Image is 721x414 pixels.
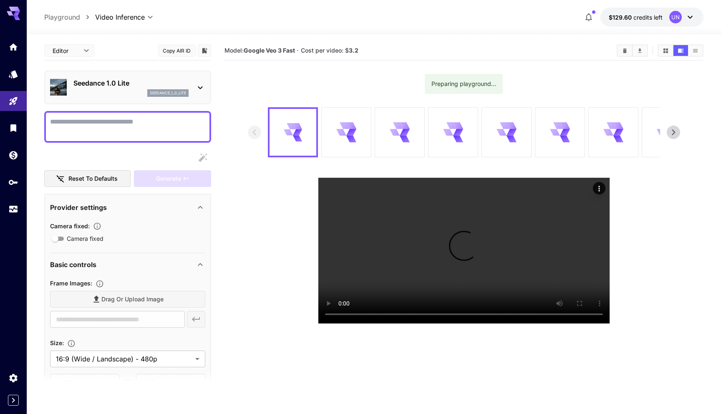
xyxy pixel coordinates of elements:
a: Playground [44,12,80,22]
button: Show videos in grid view [658,45,673,56]
div: $129.60272 [609,13,663,22]
p: Provider settings [50,202,107,212]
span: Editor [53,46,78,55]
div: Clear videosDownload All [617,44,648,57]
span: Cost per video: $ [301,47,358,54]
div: Basic controls [50,255,205,275]
button: Show videos in video view [673,45,688,56]
span: Video Inference [95,12,145,22]
div: Provider settings [50,197,205,217]
nav: breadcrumb [44,12,95,22]
b: Google Veo 3 Fast [244,47,295,54]
b: 3.2 [349,47,358,54]
div: Playground [8,96,18,106]
span: Frame Images : [50,280,92,287]
div: Usage [8,204,18,215]
span: Camera fixed [67,234,103,243]
div: Models [8,69,18,79]
button: Adjust the dimensions of the generated image by specifying its width and height in pixels, or sel... [64,339,79,348]
button: Reset to defaults [44,170,131,187]
div: UN [669,11,682,23]
div: API Keys [8,177,18,187]
p: · [297,45,299,56]
div: Preparing playground... [431,76,496,91]
button: Expand sidebar [8,395,19,406]
button: Copy AIR ID [158,45,196,57]
span: credits left [633,14,663,21]
p: Seedance 1.0 Lite [73,78,189,88]
div: Seedance 1.0 Liteseedance_1_0_lite [50,75,205,100]
button: Clear videos [618,45,632,56]
span: $129.60 [609,14,633,21]
p: Basic controls [50,260,96,270]
div: Settings [8,373,18,383]
div: Home [8,42,18,52]
div: Show videos in grid viewShow videos in video viewShow videos in list view [658,44,703,57]
span: Camera fixed : [50,222,90,230]
button: Add to library [201,45,208,56]
button: $129.60272UN [600,8,703,27]
button: Download All [633,45,647,56]
span: Size : [50,339,64,346]
button: Upload frame images. [92,280,107,288]
button: Show videos in list view [688,45,703,56]
span: 16:9 (Wide / Landscape) - 480p [56,354,192,364]
div: Library [8,123,18,133]
div: Wallet [8,150,18,160]
span: Model: [224,47,295,54]
div: Actions [593,182,605,194]
p: seedance_1_0_lite [150,90,186,96]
